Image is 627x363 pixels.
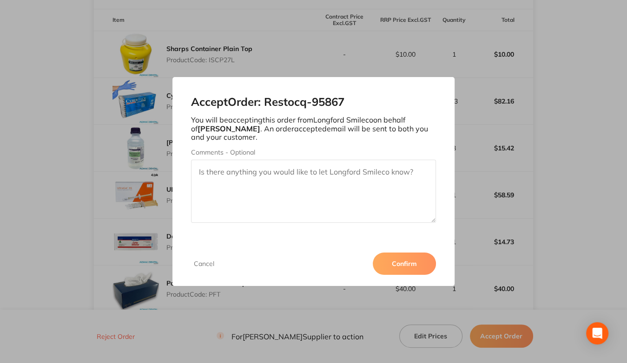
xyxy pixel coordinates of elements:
[191,149,436,156] label: Comments - Optional
[191,259,217,268] button: Cancel
[191,116,436,141] p: You will be accepting this order from Longford Smileco on behalf of . An order accepted email wil...
[198,124,260,133] b: [PERSON_NAME]
[373,253,436,275] button: Confirm
[191,96,436,109] h2: Accept Order: Restocq- 95867
[586,322,608,344] div: Open Intercom Messenger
